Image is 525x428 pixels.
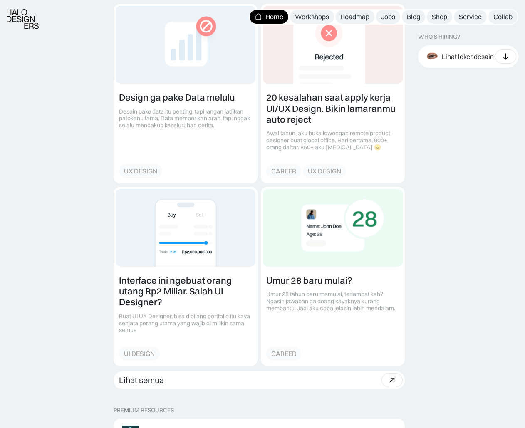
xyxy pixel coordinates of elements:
[265,12,283,21] div: Home
[336,10,374,24] a: Roadmap
[341,12,369,21] div: Roadmap
[295,12,329,21] div: Workshops
[454,10,487,24] a: Service
[432,12,447,21] div: Shop
[119,375,164,385] div: Lihat semua
[407,12,420,21] div: Blog
[114,407,405,414] p: PREMIUM RESOURCES
[290,10,334,24] a: Workshops
[493,12,513,21] div: Collab
[381,12,395,21] div: Jobs
[442,52,494,61] div: Lihat loker desain
[114,371,405,389] a: Lihat semua
[427,10,452,24] a: Shop
[376,10,400,24] a: Jobs
[418,33,460,40] div: WHO’S HIRING?
[250,10,288,24] a: Home
[488,10,518,24] a: Collab
[459,12,482,21] div: Service
[402,10,425,24] a: Blog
